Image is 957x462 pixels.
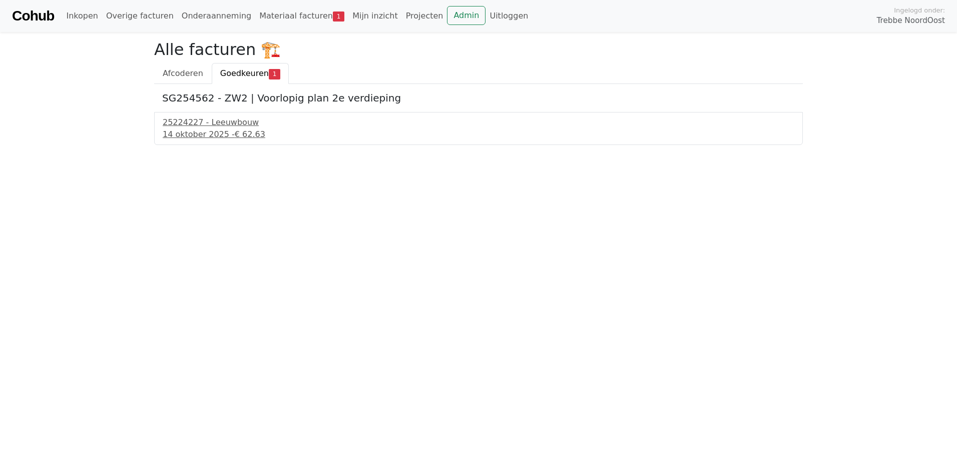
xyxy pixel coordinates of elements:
a: 25224227 - Leeuwbouw14 oktober 2025 -€ 62.63 [163,116,794,140]
span: 1 [333,11,344,21]
span: Goedkeuren [220,68,269,78]
a: Overige facturen [102,6,178,26]
span: Ingelogd onder: [894,5,945,15]
span: Afcoderen [163,68,203,78]
a: Projecten [402,6,447,26]
a: Materiaal facturen1 [255,6,348,26]
h2: Alle facturen 🏗️ [154,40,803,59]
a: Cohub [12,4,54,28]
a: Inkopen [62,6,102,26]
a: Mijn inzicht [348,6,402,26]
a: Uitloggen [486,6,532,26]
a: Admin [447,6,486,25]
h5: SG254562 - ZW2 | Voorlopig plan 2e verdieping [162,92,795,104]
div: 25224227 - Leeuwbouw [163,116,794,128]
span: Trebbe NoordOost [877,15,945,26]
a: Afcoderen [154,63,212,84]
div: 14 oktober 2025 - [163,128,794,140]
a: Goedkeuren1 [212,63,289,84]
span: 1 [269,69,280,79]
span: € 62.63 [235,129,265,139]
a: Onderaanneming [178,6,255,26]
